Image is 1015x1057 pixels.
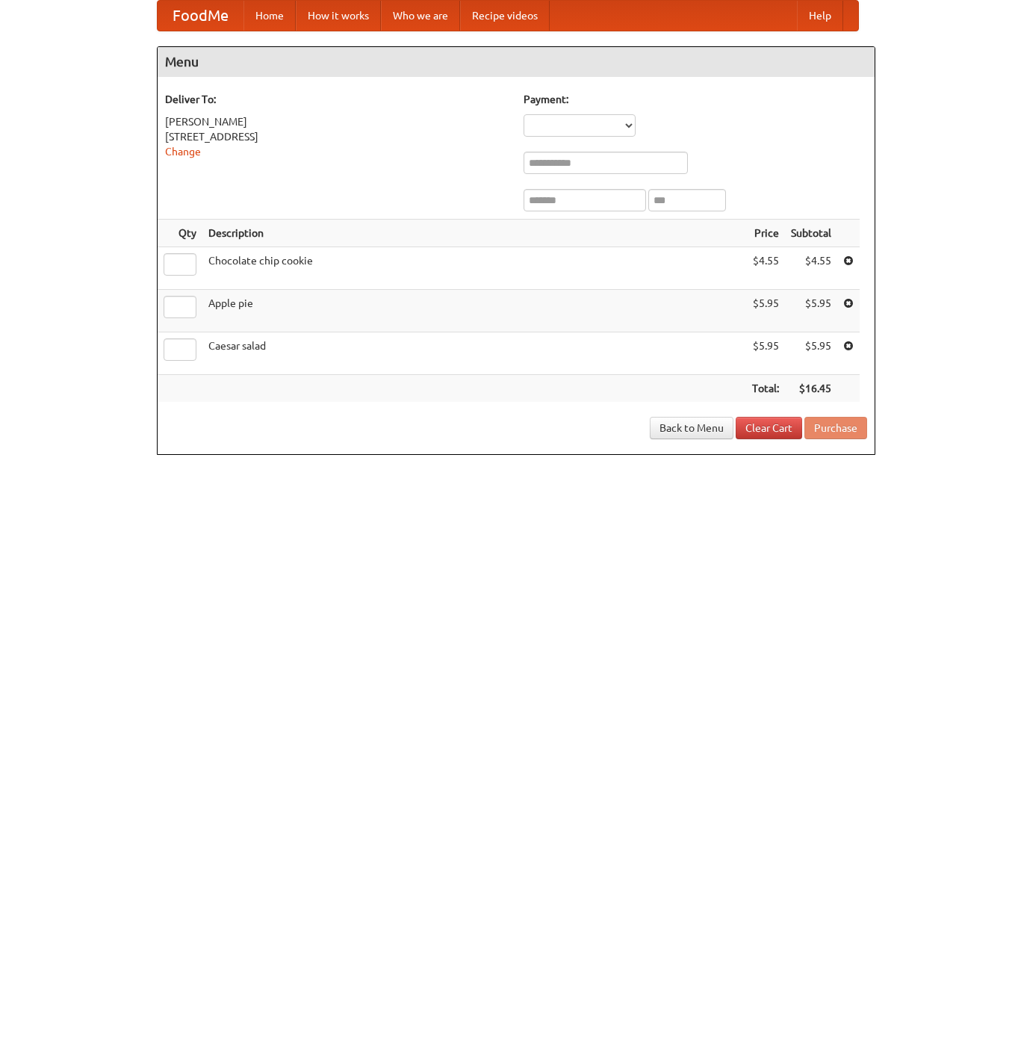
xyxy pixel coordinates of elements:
[785,247,837,290] td: $4.55
[746,332,785,375] td: $5.95
[746,290,785,332] td: $5.95
[296,1,381,31] a: How it works
[243,1,296,31] a: Home
[785,332,837,375] td: $5.95
[165,114,509,129] div: [PERSON_NAME]
[165,92,509,107] h5: Deliver To:
[785,290,837,332] td: $5.95
[736,417,802,439] a: Clear Cart
[746,220,785,247] th: Price
[381,1,460,31] a: Who we are
[202,290,746,332] td: Apple pie
[202,220,746,247] th: Description
[158,220,202,247] th: Qty
[524,92,867,107] h5: Payment:
[202,332,746,375] td: Caesar salad
[460,1,550,31] a: Recipe videos
[797,1,843,31] a: Help
[158,47,875,77] h4: Menu
[165,129,509,144] div: [STREET_ADDRESS]
[746,375,785,403] th: Total:
[785,375,837,403] th: $16.45
[804,417,867,439] button: Purchase
[785,220,837,247] th: Subtotal
[746,247,785,290] td: $4.55
[650,417,733,439] a: Back to Menu
[165,146,201,158] a: Change
[202,247,746,290] td: Chocolate chip cookie
[158,1,243,31] a: FoodMe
